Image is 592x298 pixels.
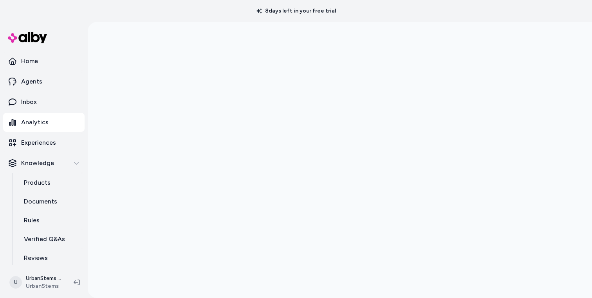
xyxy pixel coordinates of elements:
p: Experiences [21,138,56,147]
a: Experiences [3,133,85,152]
p: UrbanStems Shopify [26,274,61,282]
p: Verified Q&As [24,234,65,244]
a: Inbox [3,93,85,111]
p: Rules [24,216,40,225]
p: Inbox [21,97,37,107]
button: Knowledge [3,154,85,173]
a: Home [3,52,85,71]
a: Agents [3,72,85,91]
a: Reviews [16,249,85,267]
img: alby Logo [8,32,47,43]
a: Rules [16,211,85,230]
p: Analytics [21,118,49,127]
a: Products [16,173,85,192]
p: Knowledge [21,158,54,168]
button: UUrbanStems ShopifyUrbanStems [5,270,67,295]
p: 8 days left in your free trial [252,7,341,15]
a: Verified Q&As [16,230,85,249]
a: Analytics [3,113,85,132]
span: U [9,276,22,289]
p: Home [21,56,38,66]
p: Agents [21,77,42,86]
span: UrbanStems [26,282,61,290]
a: Documents [16,192,85,211]
p: Products [24,178,51,187]
p: Documents [24,197,57,206]
p: Reviews [24,253,48,263]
